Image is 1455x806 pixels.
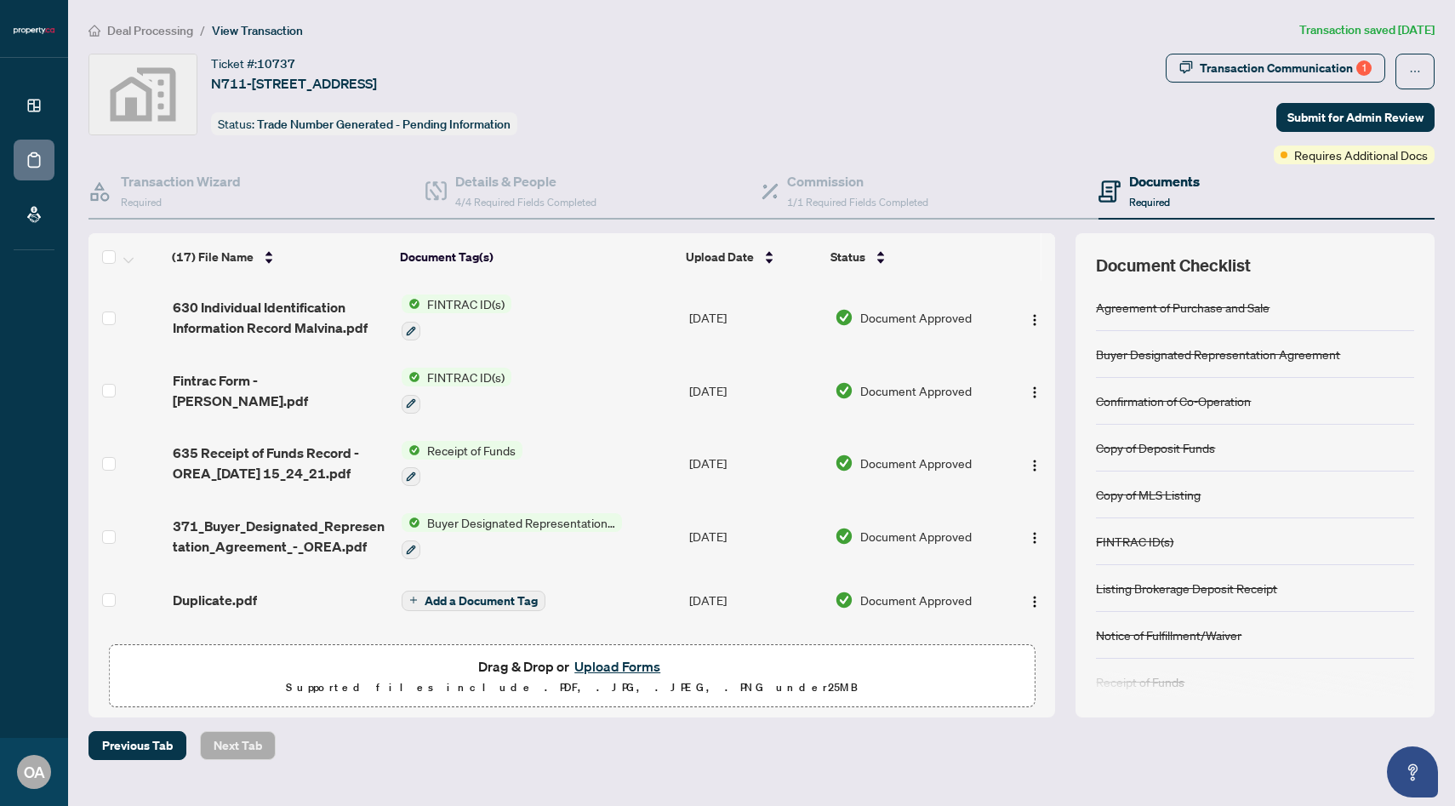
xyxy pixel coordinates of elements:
[1021,523,1048,550] button: Logo
[1387,746,1438,797] button: Open asap
[173,590,257,610] span: Duplicate.pdf
[173,297,389,338] span: 630 Individual Identification Information Record Malvina.pdf
[1096,532,1173,551] div: FINTRAC ID(s)
[787,196,928,209] span: 1/1 Required Fields Completed
[1028,313,1041,327] img: Logo
[1028,459,1041,472] img: Logo
[824,233,1000,281] th: Status
[835,381,853,400] img: Document Status
[1409,66,1421,77] span: ellipsis
[478,655,665,677] span: Drag & Drop or
[212,23,303,38] span: View Transaction
[1299,20,1435,40] article: Transaction saved [DATE]
[1294,146,1428,164] span: Requires Additional Docs
[1021,449,1048,477] button: Logo
[402,591,545,611] button: Add a Document Tag
[24,760,45,784] span: OA
[860,381,972,400] span: Document Approved
[121,196,162,209] span: Required
[682,500,829,573] td: [DATE]
[682,427,829,500] td: [DATE]
[860,591,972,609] span: Document Approved
[172,248,254,266] span: (17) File Name
[420,294,511,313] span: FINTRAC ID(s)
[200,20,205,40] li: /
[860,454,972,472] span: Document Approved
[173,370,389,411] span: Fintrac Form - [PERSON_NAME].pdf
[1096,485,1201,504] div: Copy of MLS Listing
[211,54,295,73] div: Ticket #:
[211,73,377,94] span: N711-[STREET_ADDRESS]
[682,627,829,700] td: [DATE]
[455,196,596,209] span: 4/4 Required Fields Completed
[89,54,197,134] img: svg%3e
[425,595,538,607] span: Add a Document Tag
[787,171,928,191] h4: Commission
[1356,60,1372,76] div: 1
[402,368,511,414] button: Status IconFINTRAC ID(s)
[835,454,853,472] img: Document Status
[420,441,522,460] span: Receipt of Funds
[1096,579,1277,597] div: Listing Brokerage Deposit Receipt
[1021,304,1048,331] button: Logo
[1028,386,1041,399] img: Logo
[402,513,420,532] img: Status Icon
[14,26,54,36] img: logo
[211,112,517,135] div: Status:
[88,25,100,37] span: home
[679,233,824,281] th: Upload Date
[1028,595,1041,609] img: Logo
[257,56,295,71] span: 10737
[402,368,420,386] img: Status Icon
[402,294,420,313] img: Status Icon
[165,233,393,281] th: (17) File Name
[686,248,754,266] span: Upload Date
[121,171,241,191] h4: Transaction Wizard
[107,23,193,38] span: Deal Processing
[1096,438,1215,457] div: Copy of Deposit Funds
[1028,531,1041,545] img: Logo
[682,354,829,427] td: [DATE]
[830,248,865,266] span: Status
[835,527,853,546] img: Document Status
[835,308,853,327] img: Document Status
[1200,54,1372,82] div: Transaction Communication
[1021,377,1048,404] button: Logo
[393,233,678,281] th: Document Tag(s)
[409,596,418,604] span: plus
[88,731,186,760] button: Previous Tab
[1096,254,1251,277] span: Document Checklist
[257,117,511,132] span: Trade Number Generated - Pending Information
[402,441,420,460] img: Status Icon
[1021,586,1048,614] button: Logo
[569,655,665,677] button: Upload Forms
[682,573,829,627] td: [DATE]
[1096,298,1270,317] div: Agreement of Purchase and Sale
[420,513,622,532] span: Buyer Designated Representation Agreement
[1129,171,1200,191] h4: Documents
[402,441,522,487] button: Status IconReceipt of Funds
[200,731,276,760] button: Next Tab
[110,645,1034,708] span: Drag & Drop orUpload FormsSupported files include .PDF, .JPG, .JPEG, .PNG under25MB
[860,527,972,546] span: Document Approved
[682,281,829,354] td: [DATE]
[1096,345,1340,363] div: Buyer Designated Representation Agreement
[173,516,389,557] span: 371_Buyer_Designated_Representation_Agreement_-_OREA.pdf
[420,368,511,386] span: FINTRAC ID(s)
[1166,54,1385,83] button: Transaction Communication1
[120,677,1024,698] p: Supported files include .PDF, .JPG, .JPEG, .PNG under 25 MB
[860,308,972,327] span: Document Approved
[455,171,596,191] h4: Details & People
[1276,103,1435,132] button: Submit for Admin Review
[835,591,853,609] img: Document Status
[1129,196,1170,209] span: Required
[102,732,173,759] span: Previous Tab
[173,443,389,483] span: 635 Receipt of Funds Record - OREA_[DATE] 15_24_21.pdf
[402,589,545,611] button: Add a Document Tag
[402,294,511,340] button: Status IconFINTRAC ID(s)
[402,513,622,559] button: Status IconBuyer Designated Representation Agreement
[1287,104,1424,131] span: Submit for Admin Review
[1096,392,1251,410] div: Confirmation of Co-Operation
[1096,626,1241,644] div: Notice of Fulfillment/Waiver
